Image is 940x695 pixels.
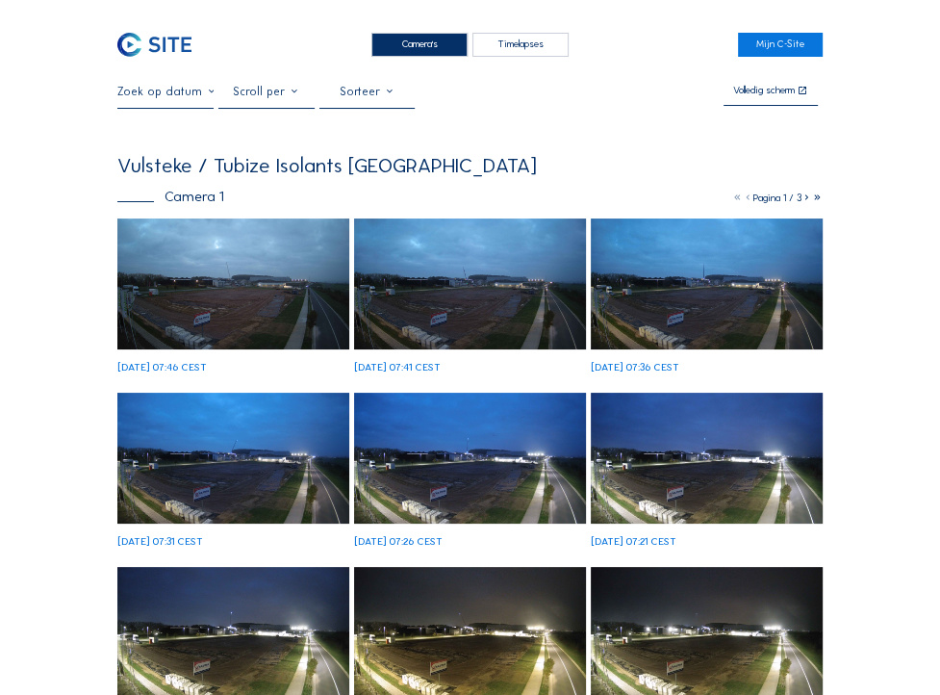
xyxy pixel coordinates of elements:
[472,33,569,58] div: Timelapses
[117,393,349,523] img: image_53667658
[117,219,349,348] img: image_53668107
[117,537,203,548] div: [DATE] 07:31 CEST
[733,86,795,97] div: Volledig scherm
[591,393,823,523] img: image_53667365
[354,537,443,548] div: [DATE] 07:26 CEST
[354,219,586,348] img: image_53667953
[753,192,801,204] span: Pagina 1 / 3
[591,219,823,348] img: image_53667804
[354,363,441,373] div: [DATE] 07:41 CEST
[738,33,823,58] a: Mijn C-Site
[354,393,586,523] img: image_53667506
[117,156,537,177] div: Vulsteke / Tubize Isolants [GEOGRAPHIC_DATA]
[117,33,191,58] img: C-SITE Logo
[591,363,679,373] div: [DATE] 07:36 CEST
[117,85,214,98] input: Zoek op datum 󰅀
[371,33,468,58] div: Camera's
[117,33,202,58] a: C-SITE Logo
[117,363,207,373] div: [DATE] 07:46 CEST
[591,537,676,548] div: [DATE] 07:21 CEST
[117,190,224,204] div: Camera 1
